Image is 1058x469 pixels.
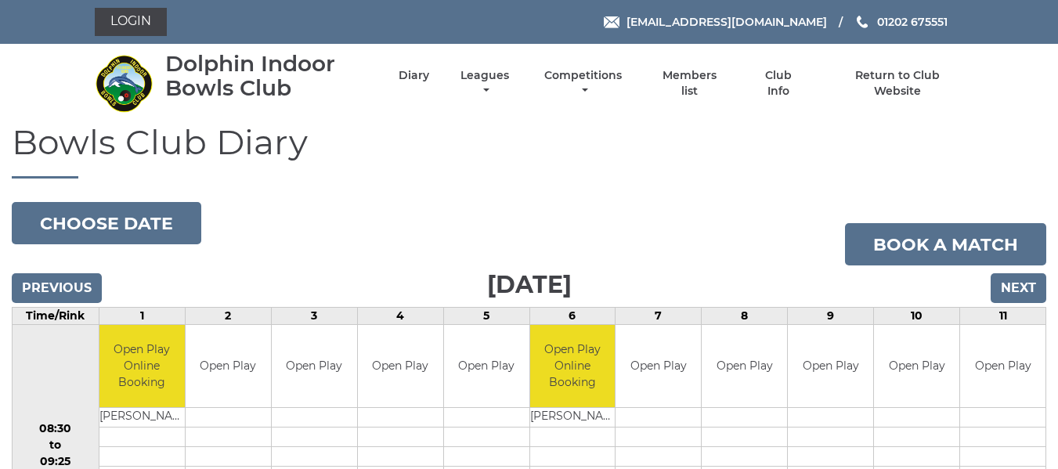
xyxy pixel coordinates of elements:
[357,308,443,325] td: 4
[854,13,948,31] a: Phone us 01202 675551
[12,123,1046,179] h1: Bowls Club Diary
[165,52,371,100] div: Dolphin Indoor Bowls Club
[616,325,701,407] td: Open Play
[399,68,429,83] a: Diary
[874,308,960,325] td: 10
[358,325,443,407] td: Open Play
[874,325,959,407] td: Open Play
[99,325,185,407] td: Open Play Online Booking
[831,68,963,99] a: Return to Club Website
[626,15,827,29] span: [EMAIL_ADDRESS][DOMAIN_NAME]
[788,325,873,407] td: Open Play
[530,325,616,407] td: Open Play Online Booking
[12,273,102,303] input: Previous
[857,16,868,28] img: Phone us
[99,407,185,427] td: [PERSON_NAME]
[12,202,201,244] button: Choose date
[753,68,804,99] a: Club Info
[186,325,271,407] td: Open Play
[530,407,616,427] td: [PERSON_NAME]
[99,308,185,325] td: 1
[13,308,99,325] td: Time/Rink
[845,223,1046,265] a: Book a match
[541,68,626,99] a: Competitions
[529,308,616,325] td: 6
[702,325,787,407] td: Open Play
[185,308,271,325] td: 2
[604,13,827,31] a: Email [EMAIL_ADDRESS][DOMAIN_NAME]
[960,308,1046,325] td: 11
[271,308,357,325] td: 3
[991,273,1046,303] input: Next
[444,325,529,407] td: Open Play
[95,54,153,113] img: Dolphin Indoor Bowls Club
[272,325,357,407] td: Open Play
[457,68,513,99] a: Leagues
[877,15,948,29] span: 01202 675551
[604,16,619,28] img: Email
[960,325,1045,407] td: Open Play
[616,308,702,325] td: 7
[653,68,725,99] a: Members list
[443,308,529,325] td: 5
[702,308,788,325] td: 8
[95,8,167,36] a: Login
[788,308,874,325] td: 9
